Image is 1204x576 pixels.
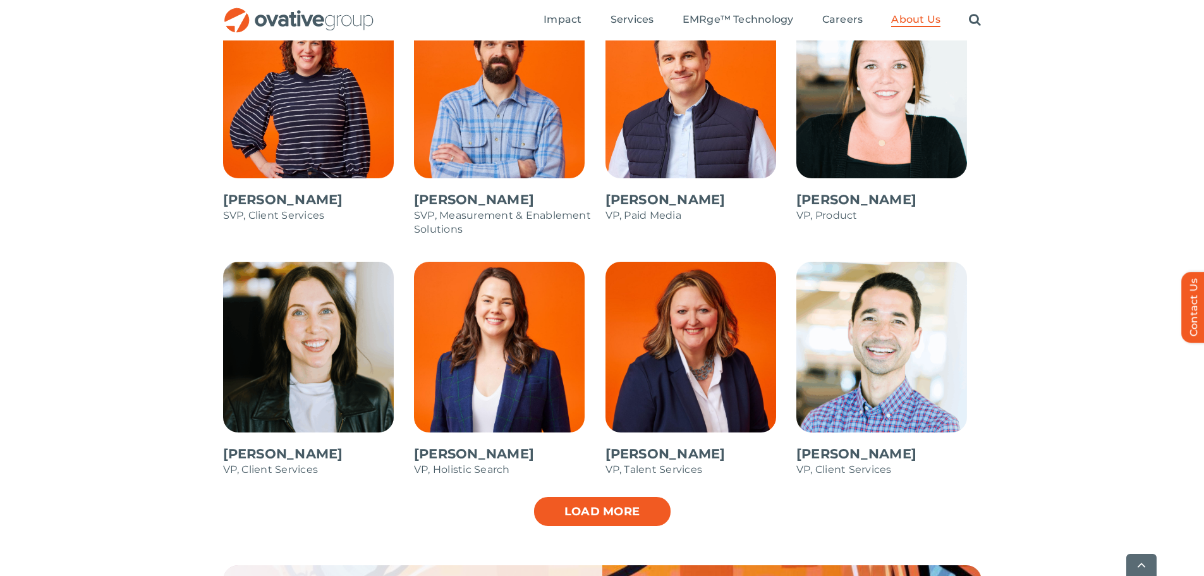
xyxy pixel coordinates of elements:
[822,13,863,26] span: Careers
[891,13,940,26] span: About Us
[223,6,375,18] a: OG_Full_horizontal_RGB
[683,13,794,27] a: EMRge™ Technology
[822,13,863,27] a: Careers
[891,13,940,27] a: About Us
[533,496,672,527] a: Load more
[611,13,654,26] span: Services
[611,13,654,27] a: Services
[544,13,581,27] a: Impact
[683,13,794,26] span: EMRge™ Technology
[969,13,981,27] a: Search
[544,13,581,26] span: Impact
